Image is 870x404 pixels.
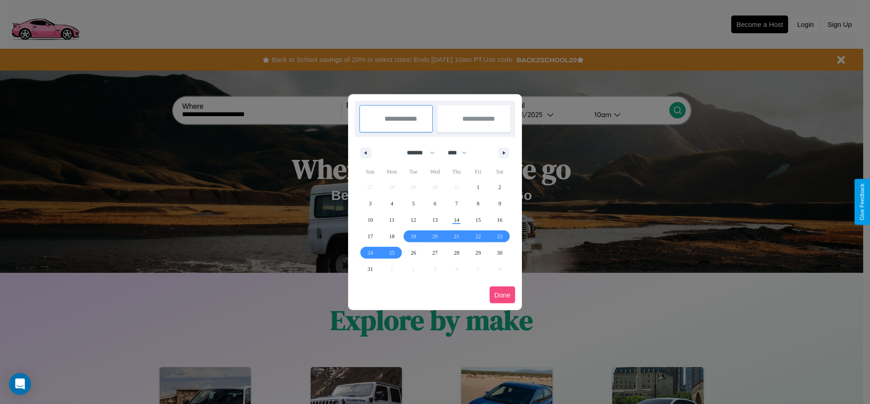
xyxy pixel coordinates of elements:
button: 5 [403,195,424,212]
button: 12 [403,212,424,228]
button: Done [490,286,515,303]
button: 15 [467,212,489,228]
button: 30 [489,245,511,261]
span: 5 [412,195,415,212]
span: 22 [475,228,481,245]
span: 1 [477,179,480,195]
button: 24 [359,245,381,261]
span: 19 [411,228,416,245]
button: 4 [381,195,402,212]
button: 27 [424,245,445,261]
button: 3 [359,195,381,212]
span: 4 [390,195,393,212]
span: 13 [432,212,438,228]
span: Sat [489,164,511,179]
span: 15 [475,212,481,228]
span: Fri [467,164,489,179]
span: 20 [432,228,438,245]
span: Sun [359,164,381,179]
span: 7 [455,195,458,212]
button: 22 [467,228,489,245]
span: 17 [368,228,373,245]
button: 16 [489,212,511,228]
span: 24 [368,245,373,261]
span: Tue [403,164,424,179]
button: 23 [489,228,511,245]
span: 28 [454,245,459,261]
span: 12 [411,212,416,228]
button: 21 [446,228,467,245]
button: 13 [424,212,445,228]
span: 26 [411,245,416,261]
button: 11 [381,212,402,228]
span: 9 [498,195,501,212]
button: 8 [467,195,489,212]
div: Open Intercom Messenger [9,373,31,395]
span: 14 [454,212,459,228]
span: 23 [497,228,502,245]
span: 8 [477,195,480,212]
span: 27 [432,245,438,261]
span: Thu [446,164,467,179]
span: 6 [434,195,436,212]
button: 31 [359,261,381,277]
button: 20 [424,228,445,245]
button: 19 [403,228,424,245]
span: 2 [498,179,501,195]
button: 6 [424,195,445,212]
span: 21 [454,228,459,245]
button: 1 [467,179,489,195]
button: 2 [489,179,511,195]
button: 26 [403,245,424,261]
button: 17 [359,228,381,245]
button: 18 [381,228,402,245]
span: 18 [389,228,395,245]
span: 30 [497,245,502,261]
span: Mon [381,164,402,179]
span: 10 [368,212,373,228]
span: 11 [389,212,395,228]
button: 9 [489,195,511,212]
button: 10 [359,212,381,228]
span: 16 [497,212,502,228]
button: 29 [467,245,489,261]
span: 25 [389,245,395,261]
span: 29 [475,245,481,261]
button: 14 [446,212,467,228]
span: 31 [368,261,373,277]
div: Give Feedback [859,184,865,220]
span: Wed [424,164,445,179]
button: 7 [446,195,467,212]
button: 28 [446,245,467,261]
span: 3 [369,195,372,212]
button: 25 [381,245,402,261]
